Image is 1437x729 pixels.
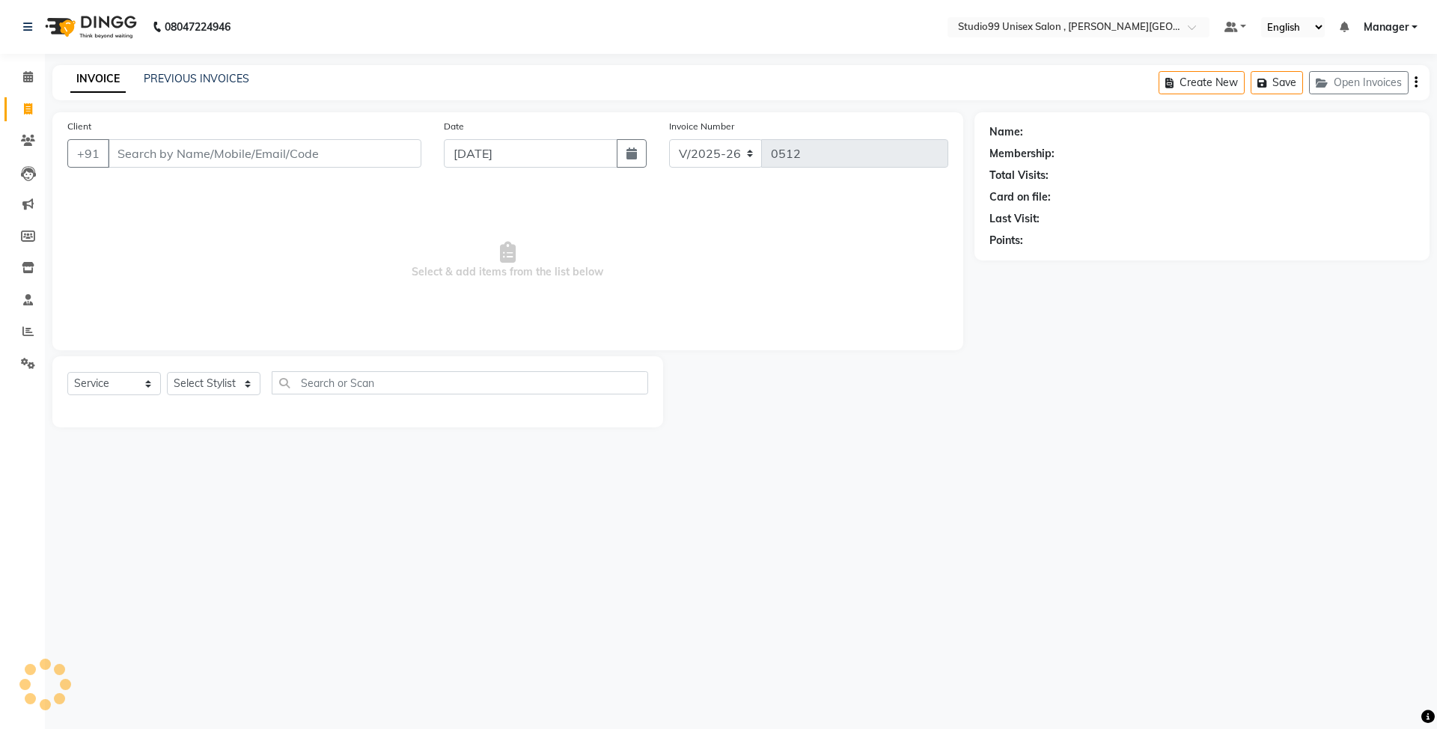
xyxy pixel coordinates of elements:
div: Total Visits: [989,168,1049,183]
button: +91 [67,139,109,168]
div: Card on file: [989,189,1051,205]
button: Create New [1159,71,1245,94]
span: Select & add items from the list below [67,186,948,335]
a: INVOICE [70,66,126,93]
div: Membership: [989,146,1055,162]
div: Points: [989,233,1023,248]
input: Search by Name/Mobile/Email/Code [108,139,421,168]
label: Invoice Number [669,120,734,133]
a: PREVIOUS INVOICES [144,72,249,85]
img: logo [38,6,141,48]
b: 08047224946 [165,6,231,48]
span: Manager [1364,19,1409,35]
div: Name: [989,124,1023,140]
button: Open Invoices [1309,71,1409,94]
button: Save [1251,71,1303,94]
input: Search or Scan [272,371,648,394]
div: Last Visit: [989,211,1040,227]
label: Client [67,120,91,133]
label: Date [444,120,464,133]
